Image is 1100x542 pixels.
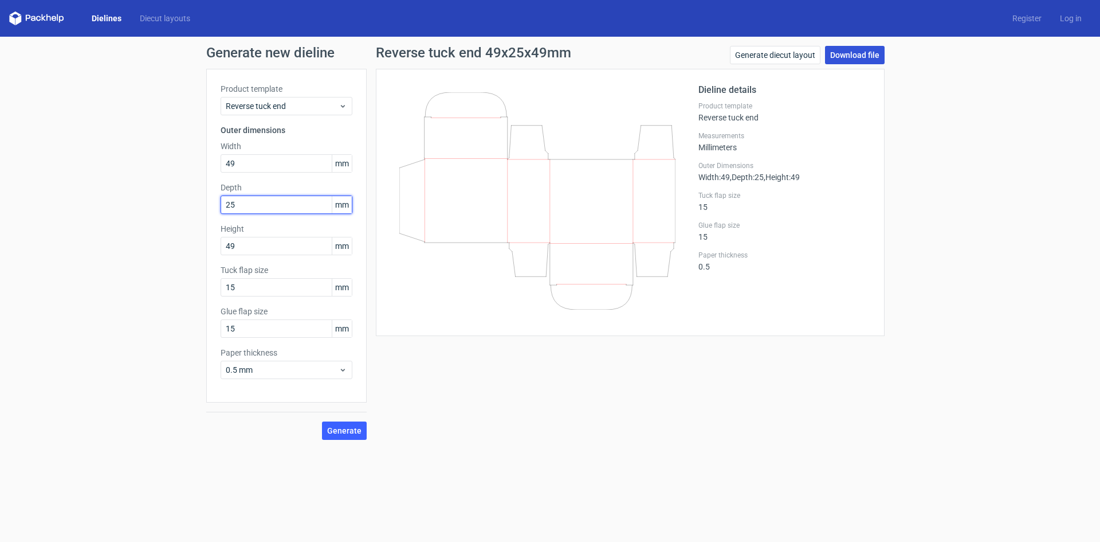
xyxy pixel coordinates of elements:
[1003,13,1051,24] a: Register
[332,237,352,255] span: mm
[327,427,362,435] span: Generate
[698,173,730,182] span: Width : 49
[221,347,352,358] label: Paper thickness
[221,141,352,152] label: Width
[376,46,571,60] h1: Reverse tuck end 49x25x49mm
[206,46,894,60] h1: Generate new dieline
[221,182,352,193] label: Depth
[332,320,352,337] span: mm
[764,173,800,182] span: , Height : 49
[332,155,352,172] span: mm
[221,83,352,95] label: Product template
[221,264,352,276] label: Tuck flap size
[698,251,870,260] label: Paper thickness
[131,13,199,24] a: Diecut layouts
[221,306,352,317] label: Glue flap size
[221,124,352,136] h3: Outer dimensions
[698,191,870,212] div: 15
[730,173,764,182] span: , Depth : 25
[698,191,870,200] label: Tuck flap size
[698,83,870,97] h2: Dieline details
[698,102,870,111] label: Product template
[698,221,870,241] div: 15
[730,46,820,64] a: Generate diecut layout
[226,100,339,112] span: Reverse tuck end
[698,131,870,152] div: Millimeters
[825,46,885,64] a: Download file
[698,251,870,271] div: 0.5
[82,13,131,24] a: Dielines
[226,364,339,376] span: 0.5 mm
[698,221,870,230] label: Glue flap size
[698,102,870,122] div: Reverse tuck end
[698,131,870,141] label: Measurements
[698,161,870,170] label: Outer Dimensions
[332,279,352,296] span: mm
[332,196,352,213] span: mm
[1051,13,1091,24] a: Log in
[322,422,367,440] button: Generate
[221,223,352,235] label: Height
